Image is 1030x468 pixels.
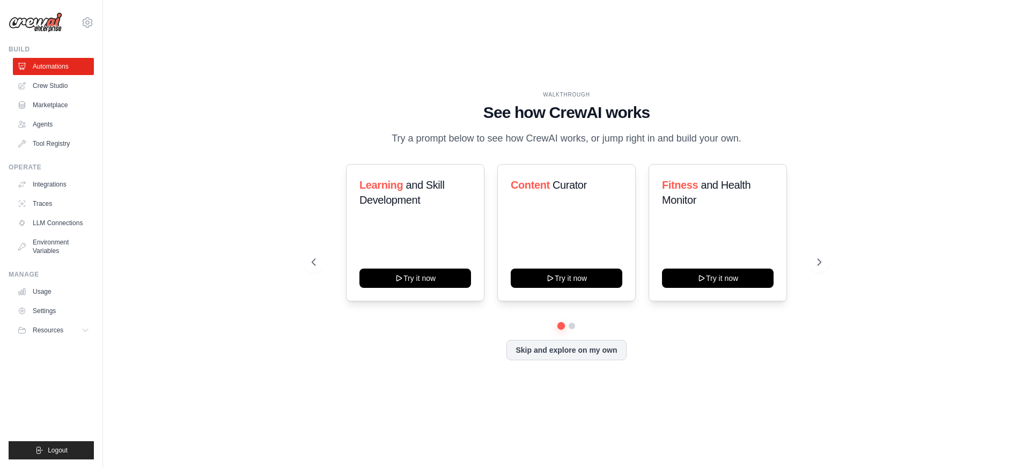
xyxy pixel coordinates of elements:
[13,302,94,320] a: Settings
[13,116,94,133] a: Agents
[9,270,94,279] div: Manage
[662,179,698,191] span: Fitness
[13,96,94,114] a: Marketplace
[359,269,471,288] button: Try it now
[33,326,63,335] span: Resources
[9,441,94,459] button: Logout
[312,103,821,122] h1: See how CrewAI works
[13,195,94,212] a: Traces
[13,77,94,94] a: Crew Studio
[511,179,550,191] span: Content
[9,45,94,54] div: Build
[13,322,94,339] button: Resources
[9,12,62,33] img: Logo
[662,269,774,288] button: Try it now
[662,179,751,206] span: and Health Monitor
[359,179,444,206] span: and Skill Development
[386,131,747,146] p: Try a prompt below to see how CrewAI works, or jump right in and build your own.
[511,269,622,288] button: Try it now
[359,179,403,191] span: Learning
[312,91,821,99] div: WALKTHROUGH
[13,176,94,193] a: Integrations
[13,214,94,232] a: LLM Connections
[13,234,94,259] a: Environment Variables
[13,283,94,300] a: Usage
[553,179,587,191] span: Curator
[13,135,94,152] a: Tool Registry
[48,446,68,455] span: Logout
[9,163,94,172] div: Operate
[13,58,94,75] a: Automations
[506,340,626,360] button: Skip and explore on my own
